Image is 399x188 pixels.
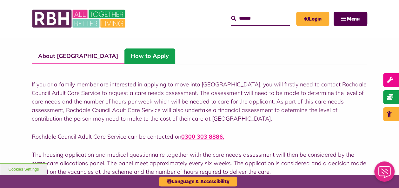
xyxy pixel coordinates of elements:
p: The housing application and medical questionnaire together with the care needs assessment will th... [32,150,367,176]
a: How to Apply [124,48,175,64]
a: MyRBH [296,12,329,26]
a: call 03003038886. [181,133,224,140]
input: Search [231,12,290,25]
img: RBH [32,6,127,31]
p: If you or a family member are interested in applying to move into [GEOGRAPHIC_DATA], you will fir... [32,80,367,123]
span: Menu [347,16,360,22]
a: About [GEOGRAPHIC_DATA] [32,48,124,64]
iframe: Netcall Web Assistant for live chat [370,160,399,188]
button: Navigation [334,12,367,26]
p: Rochdale Council Adult Care Service can be contacted on [32,132,367,141]
button: Language & Accessibility [159,177,237,186]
